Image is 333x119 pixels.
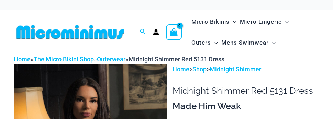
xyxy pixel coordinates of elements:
[191,34,211,51] span: Outers
[173,64,319,74] p: > >
[192,66,207,73] a: Shop
[14,56,31,63] a: Home
[190,32,220,53] a: OutersMenu ToggleMenu Toggle
[220,32,277,53] a: Mens SwimwearMenu ToggleMenu Toggle
[230,13,236,31] span: Menu Toggle
[191,13,230,31] span: Micro Bikinis
[34,56,94,63] a: The Micro Bikini Shop
[166,24,182,40] a: View Shopping Cart, empty
[14,24,127,40] img: MM SHOP LOGO FLAT
[189,10,319,54] nav: Site Navigation
[211,34,218,51] span: Menu Toggle
[240,13,282,31] span: Micro Lingerie
[173,66,189,73] a: Home
[140,28,146,36] a: Search icon link
[269,34,276,51] span: Menu Toggle
[173,85,319,96] h1: Midnight Shimmer Red 5131 Dress
[210,66,261,73] a: Midnight Shimmer
[14,56,224,63] span: » » »
[221,34,269,51] span: Mens Swimwear
[153,29,159,35] a: Account icon link
[97,56,125,63] a: Outerwear
[282,13,289,31] span: Menu Toggle
[238,11,290,32] a: Micro LingerieMenu ToggleMenu Toggle
[173,100,319,112] h3: Made Him Weak
[129,56,224,63] span: Midnight Shimmer Red 5131 Dress
[190,11,238,32] a: Micro BikinisMenu ToggleMenu Toggle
